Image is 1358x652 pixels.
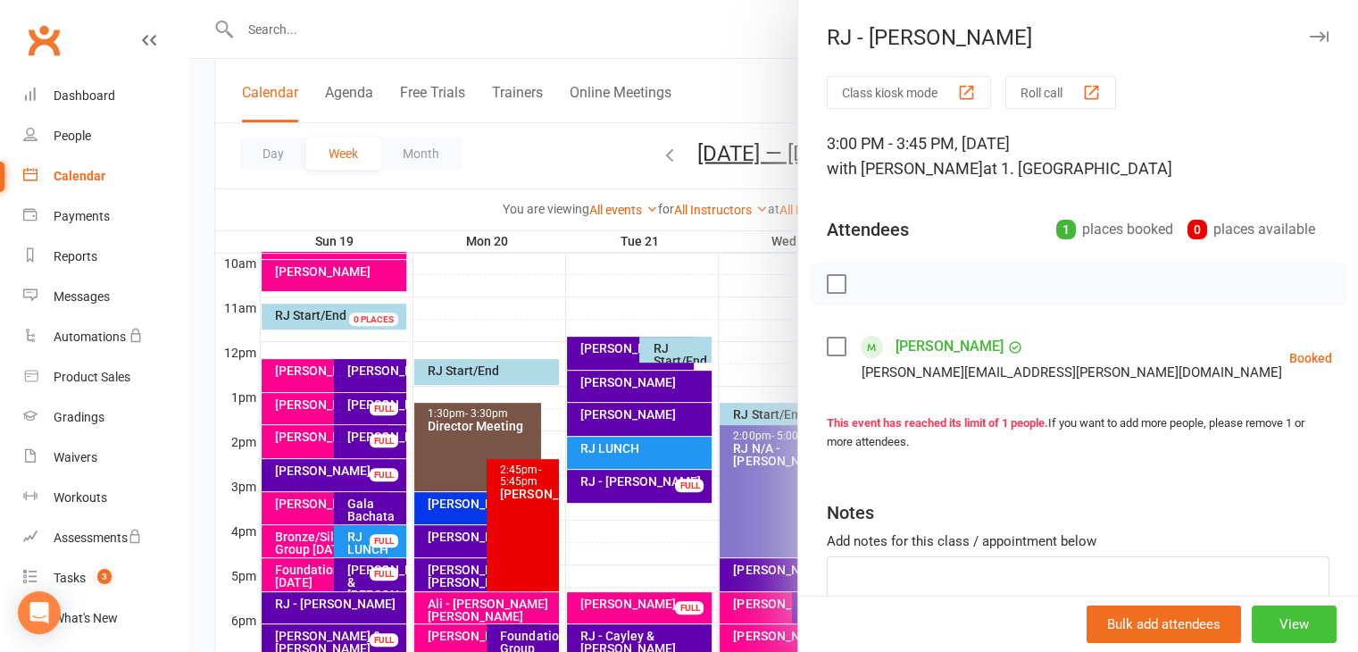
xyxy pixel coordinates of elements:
a: Reports [23,237,188,277]
a: What's New [23,598,188,639]
button: View [1252,606,1337,643]
div: 3:00 PM - 3:45 PM, [DATE] [827,131,1329,181]
a: Automations [23,317,188,357]
a: Workouts [23,478,188,518]
div: Notes [827,500,874,525]
div: Messages [54,289,110,304]
a: Waivers [23,438,188,478]
div: Add notes for this class / appointment below [827,531,1329,552]
a: Dashboard [23,76,188,116]
div: Gradings [54,410,104,424]
a: Assessments [23,518,188,558]
a: Gradings [23,397,188,438]
div: Payments [54,209,110,223]
div: Assessments [54,531,142,545]
span: 3 [97,569,112,584]
strong: This event has reached its limit of 1 people. [827,416,1048,430]
div: 1 [1056,220,1076,239]
span: at 1. [GEOGRAPHIC_DATA] [983,159,1172,178]
div: places available [1187,217,1315,242]
a: [PERSON_NAME] [896,332,1004,361]
div: Tasks [54,571,86,585]
div: Calendar [54,169,105,183]
div: Attendees [827,217,909,242]
button: Class kiosk mode [827,76,991,109]
div: RJ - [PERSON_NAME] [798,25,1358,50]
a: People [23,116,188,156]
button: Bulk add attendees [1087,606,1241,643]
div: What's New [54,611,118,625]
a: Product Sales [23,357,188,397]
div: Open Intercom Messenger [18,591,61,634]
a: Messages [23,277,188,317]
div: If you want to add more people, please remove 1 or more attendees. [827,414,1329,452]
a: Tasks 3 [23,558,188,598]
button: Roll call [1005,76,1116,109]
div: places booked [1056,217,1173,242]
span: with [PERSON_NAME] [827,159,983,178]
a: Clubworx [21,18,66,63]
div: Waivers [54,450,97,464]
div: 0 [1187,220,1207,239]
a: Calendar [23,156,188,196]
div: People [54,129,91,143]
div: Booked [1289,352,1332,364]
div: Dashboard [54,88,115,103]
a: Payments [23,196,188,237]
div: [PERSON_NAME][EMAIL_ADDRESS][PERSON_NAME][DOMAIN_NAME] [862,361,1282,384]
div: Workouts [54,490,107,505]
div: Reports [54,249,97,263]
div: Product Sales [54,370,130,384]
div: Automations [54,330,126,344]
